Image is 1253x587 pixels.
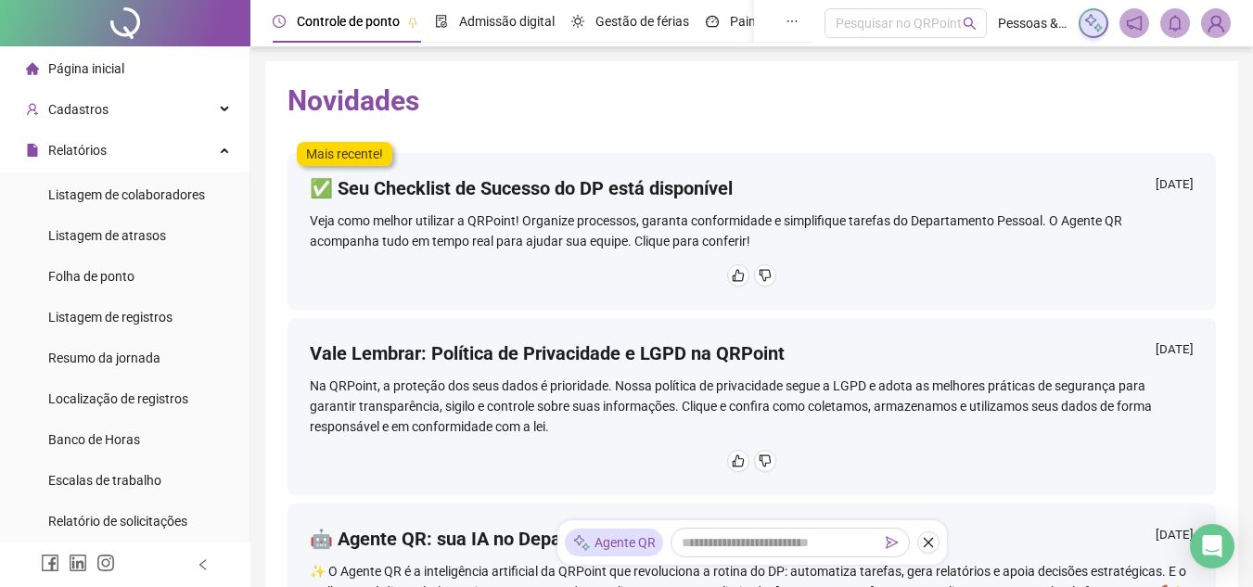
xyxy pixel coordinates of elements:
[922,536,935,549] span: close
[886,536,899,549] span: send
[310,211,1194,251] div: Veja como melhor utilizar a QRPoint! Organize processos, garanta conformidade e simplifique taref...
[435,15,448,28] span: file-done
[1156,340,1194,364] div: [DATE]
[273,15,286,28] span: clock-circle
[706,15,719,28] span: dashboard
[48,228,166,243] span: Listagem de atrasos
[310,526,708,552] h4: 🤖 Agente QR: sua IA no Departamento Pessoal
[48,187,205,202] span: Listagem de colaboradores
[459,14,555,29] span: Admissão digital
[1156,175,1194,198] div: [DATE]
[1167,15,1183,32] span: bell
[786,15,799,28] span: ellipsis
[998,13,1068,33] span: Pessoas & Estratégia
[26,144,39,157] span: file
[26,62,39,75] span: home
[730,14,802,29] span: Painel do DP
[48,432,140,447] span: Banco de Horas
[1156,526,1194,549] div: [DATE]
[310,175,733,201] h4: ✅ Seu Checklist de Sucesso do DP está disponível
[197,558,210,571] span: left
[48,391,188,406] span: Localização de registros
[48,102,109,117] span: Cadastros
[48,269,134,284] span: Folha de ponto
[1202,9,1230,37] img: 29245
[759,269,772,282] span: dislike
[288,83,1216,119] h2: Novidades
[595,14,689,29] span: Gestão de férias
[48,473,161,488] span: Escalas de trabalho
[565,529,663,556] div: Agente QR
[732,269,745,282] span: like
[48,61,124,76] span: Página inicial
[96,554,115,572] span: instagram
[310,340,785,366] h4: Vale Lembrar: Política de Privacidade e LGPD na QRPoint
[48,310,173,325] span: Listagem de registros
[1190,524,1234,568] div: Open Intercom Messenger
[41,554,59,572] span: facebook
[310,376,1194,437] div: Na QRPoint, a proteção dos seus dados é prioridade. Nossa política de privacidade segue a LGPD e ...
[732,454,745,467] span: like
[1083,13,1104,33] img: sparkle-icon.fc2bf0ac1784a2077858766a79e2daf3.svg
[572,533,591,553] img: sparkle-icon.fc2bf0ac1784a2077858766a79e2daf3.svg
[759,454,772,467] span: dislike
[69,554,87,572] span: linkedin
[48,514,187,529] span: Relatório de solicitações
[407,17,418,28] span: pushpin
[48,351,160,365] span: Resumo da jornada
[297,142,392,166] label: Mais recente!
[297,14,400,29] span: Controle de ponto
[1126,15,1143,32] span: notification
[571,15,584,28] span: sun
[48,143,107,158] span: Relatórios
[963,17,977,31] span: search
[26,103,39,116] span: user-add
